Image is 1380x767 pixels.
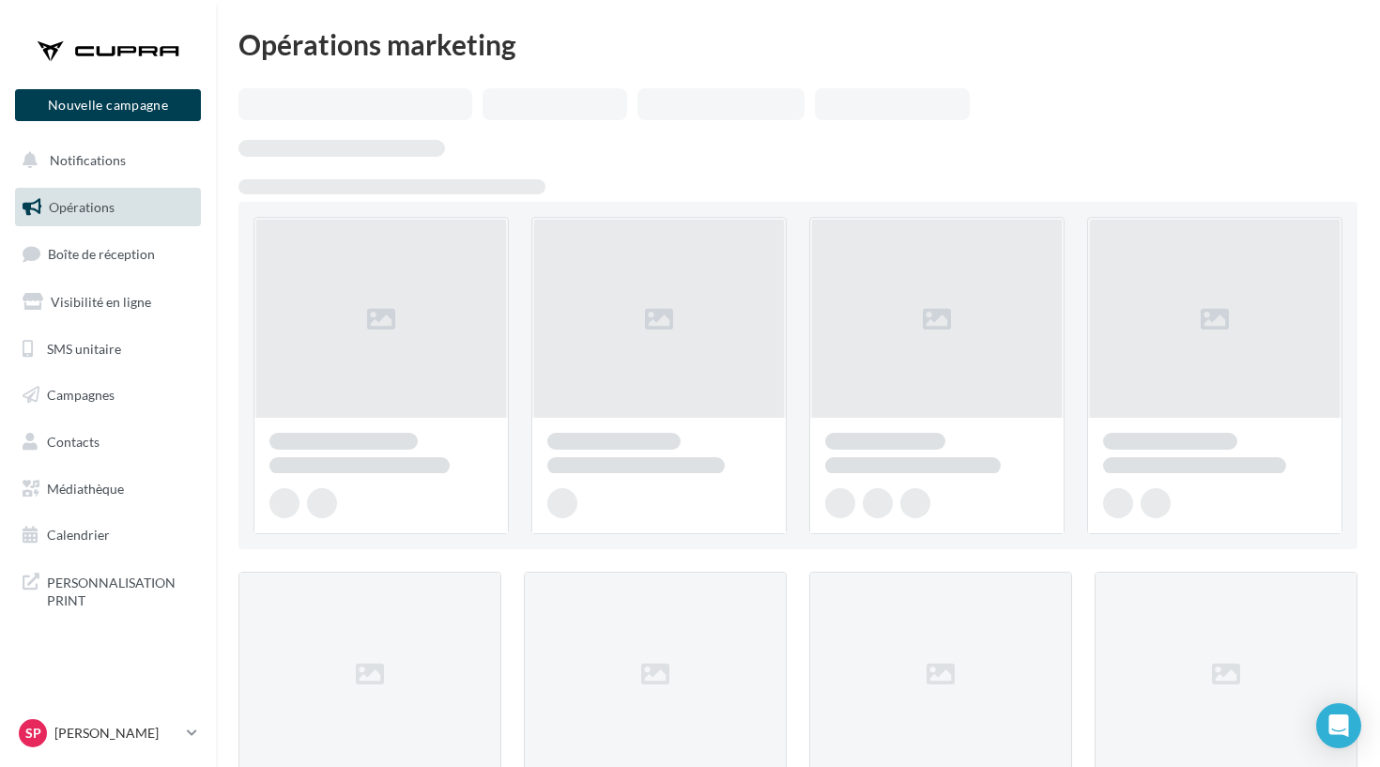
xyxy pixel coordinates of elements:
a: Campagnes [11,376,205,415]
span: Opérations [49,199,115,215]
a: Boîte de réception [11,234,205,274]
span: PERSONNALISATION PRINT [47,570,193,610]
span: Médiathèque [47,481,124,497]
a: Visibilité en ligne [11,283,205,322]
span: Notifications [50,152,126,168]
span: Visibilité en ligne [51,294,151,310]
button: Nouvelle campagne [15,89,201,121]
div: Opérations marketing [238,30,1357,58]
a: Opérations [11,188,205,227]
a: SMS unitaire [11,330,205,369]
p: [PERSON_NAME] [54,724,179,743]
span: Sp [25,724,41,743]
a: PERSONNALISATION PRINT [11,562,205,618]
a: Calendrier [11,515,205,555]
a: Médiathèque [11,469,205,509]
a: Contacts [11,422,205,462]
div: Open Intercom Messenger [1316,703,1361,748]
span: Campagnes [47,387,115,403]
a: Sp [PERSON_NAME] [15,715,201,751]
span: Calendrier [47,527,110,543]
span: Boîte de réception [48,246,155,262]
span: Contacts [47,434,100,450]
button: Notifications [11,141,197,180]
span: SMS unitaire [47,340,121,356]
